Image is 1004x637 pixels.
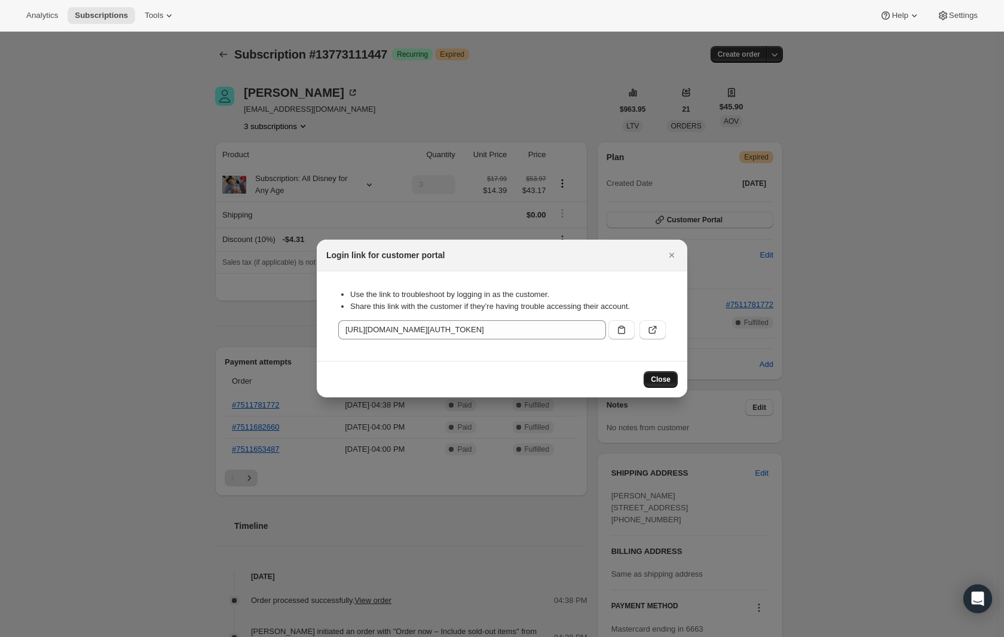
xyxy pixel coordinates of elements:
li: Use the link to troubleshoot by logging in as the customer. [350,289,666,301]
li: Share this link with the customer if they’re having trouble accessing their account. [350,301,666,313]
span: Tools [145,11,163,20]
button: Help [873,7,927,24]
span: Help [892,11,908,20]
span: Close [651,375,671,384]
button: Subscriptions [68,7,135,24]
button: Settings [930,7,985,24]
button: Close [644,371,678,388]
button: Analytics [19,7,65,24]
h2: Login link for customer portal [326,249,445,261]
button: Close [663,247,680,264]
span: Analytics [26,11,58,20]
div: Open Intercom Messenger [963,584,992,613]
button: Tools [137,7,182,24]
span: Settings [949,11,978,20]
span: Subscriptions [75,11,128,20]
